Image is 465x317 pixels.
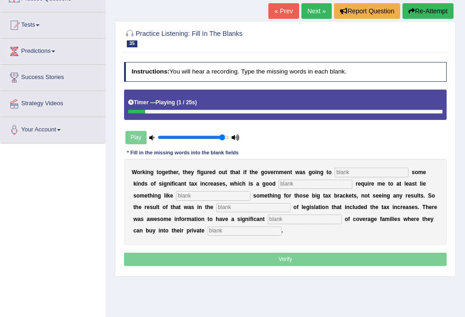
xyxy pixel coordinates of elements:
b: f [284,192,286,199]
a: Your Account [0,117,105,140]
b: o [415,169,418,175]
b: a [406,204,409,210]
b: o [256,192,260,199]
b: r [400,204,403,210]
b: a [397,181,400,187]
b: , [357,192,358,199]
b: r [289,192,291,199]
b: i [238,181,239,187]
b: t [399,181,401,187]
b: l [417,192,419,199]
input: blank [216,203,290,212]
b: e [165,169,168,175]
b: e [255,169,258,175]
b: d [272,181,275,187]
b: g [200,169,204,175]
b: g [387,192,390,199]
a: « Prev [268,3,299,19]
b: m [164,216,169,222]
b: t [294,192,296,199]
b: t [179,204,181,210]
b: t [157,169,159,175]
b: s [412,181,415,187]
b: f [154,181,156,187]
b: w [230,181,234,187]
b: e [188,169,191,175]
b: e [429,204,432,210]
b: s [302,169,306,175]
b: a [213,181,216,187]
input: blank [176,191,250,200]
b: o [219,169,222,175]
b: t [183,169,185,175]
b: c [397,204,401,210]
b: n [181,181,184,187]
b: i [272,192,274,199]
a: Next » [301,3,332,19]
h2: Practice Listening: Fill In The Blanks [124,28,324,47]
b: t [340,204,342,210]
b: n [287,169,290,175]
b: i [136,181,138,187]
b: g [164,181,167,187]
b: s [191,204,194,210]
b: a [256,181,259,187]
b: h [242,181,245,187]
b: o [364,192,368,199]
b: Instructions: [131,68,169,75]
b: r [337,192,340,199]
b: t [290,169,292,175]
b: h [170,169,173,175]
b: i [320,204,322,210]
b: y [191,169,194,175]
b: n [274,192,278,199]
b: o [286,192,289,199]
b: l [314,204,315,210]
b: f [245,169,247,175]
b: s [303,192,306,199]
b: d [357,204,361,210]
b: l [352,204,354,210]
b: g [317,192,320,199]
b: s [411,192,414,199]
input: blank [268,215,342,224]
b: e [403,204,406,210]
b: t [133,204,135,210]
b: t [419,192,420,199]
b: s [253,192,256,199]
b: i [165,192,167,199]
input: blank [208,226,282,236]
b: i [345,204,346,210]
b: a [337,204,340,210]
b: i [200,181,202,187]
b: l [156,204,158,210]
b: n [276,169,279,175]
b: f [166,204,168,210]
b: u [364,181,368,187]
b: g [306,204,309,210]
b: o [159,169,162,175]
h4: You will hear a recording. Type the missing words in each blank. [124,62,447,81]
b: n [396,192,399,199]
input: blank [278,180,352,189]
b: e [349,192,352,199]
b: s [157,216,160,222]
b: s [216,181,220,187]
b: e [210,181,214,187]
b: t [323,192,325,199]
b: g [150,169,153,175]
b: h [251,169,255,175]
b: e [406,181,409,187]
b: a [137,216,141,222]
div: * Fill in the missing words into the blank fields [124,149,242,157]
b: c [239,181,242,187]
b: a [383,204,386,210]
b: r [208,181,210,187]
b: e [306,192,309,199]
b: t [388,181,390,187]
b: s [353,192,357,199]
b: i [162,181,163,187]
b: i [315,192,317,199]
b: t [238,169,240,175]
b: d [364,204,367,210]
